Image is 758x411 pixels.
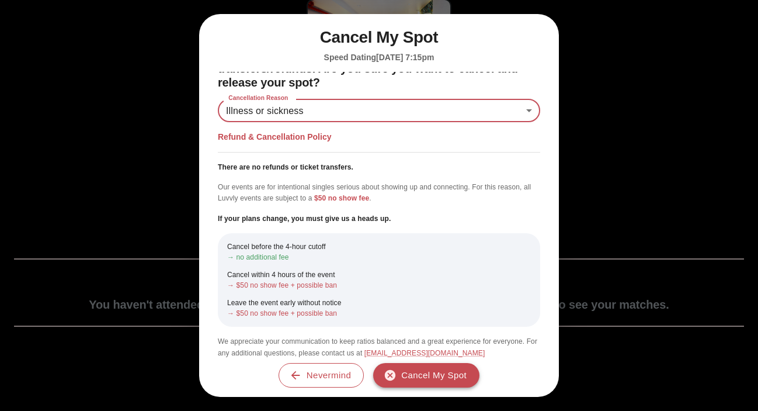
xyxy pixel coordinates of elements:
h1: Cancel My Spot [218,28,540,47]
h5: Refund & Cancellation Policy [218,132,540,143]
p: We appreciate your communication to keep ratios balanced and a great experience for everyone. For... [218,336,540,358]
p: → $50 no show fee + possible ban [227,308,531,319]
p: → $50 no show fee + possible ban [227,280,531,291]
h5: Speed Dating [DATE] 7:15pm [218,52,540,63]
p: Cancel within 4 hours of the event [227,270,531,280]
label: Cancellation Reason [222,94,294,103]
a: [EMAIL_ADDRESS][DOMAIN_NAME] [364,349,485,357]
div: Illness or sickness [218,99,540,122]
p: → no additional fee [227,252,531,263]
p: Our events are for intentional singles serious about showing up and connecting. For this reason, ... [218,182,540,204]
button: Nevermind [279,363,364,388]
span: $50 no show fee [314,194,369,202]
p: Cancel before the 4-hour cutoff [227,241,531,252]
button: Cancel My Spot [373,363,479,388]
p: There are no refunds or ticket transfers. [218,162,540,172]
p: If your plans change, you must give us a heads up. [218,213,540,224]
p: Leave the event early without notice [227,298,531,308]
